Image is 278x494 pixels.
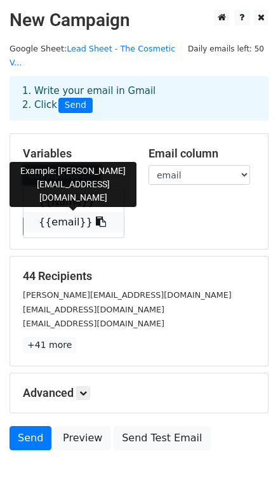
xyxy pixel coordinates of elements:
a: Send Test Email [114,426,210,450]
h5: 44 Recipients [23,269,255,283]
a: Preview [55,426,110,450]
small: [EMAIL_ADDRESS][DOMAIN_NAME] [23,319,164,328]
h2: New Campaign [10,10,268,31]
small: [PERSON_NAME][EMAIL_ADDRESS][DOMAIN_NAME] [23,290,232,300]
div: 聊天小组件 [215,433,278,494]
h5: Email column [149,147,255,161]
h5: Advanced [23,386,255,400]
a: Lead Sheet - The Cosmetic V... [10,44,175,68]
a: +41 more [23,337,76,353]
span: Send [58,98,93,113]
h5: Variables [23,147,129,161]
div: Example: [PERSON_NAME][EMAIL_ADDRESS][DOMAIN_NAME] [10,162,136,207]
small: Google Sheet: [10,44,175,68]
a: {{email}} [23,212,124,232]
a: Daily emails left: 50 [183,44,268,53]
span: Daily emails left: 50 [183,42,268,56]
iframe: Chat Widget [215,433,278,494]
small: [EMAIL_ADDRESS][DOMAIN_NAME] [23,305,164,314]
div: 1. Write your email in Gmail 2. Click [13,84,265,113]
a: Send [10,426,51,450]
